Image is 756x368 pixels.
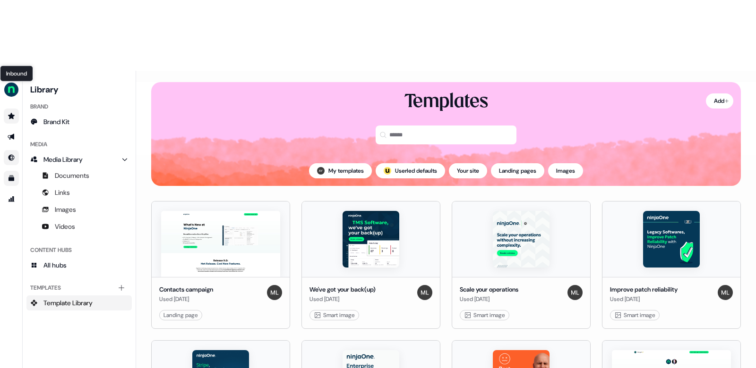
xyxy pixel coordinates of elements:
[26,280,132,295] div: Templates
[26,82,132,95] h3: Library
[718,285,733,300] img: Megan
[26,185,132,200] a: Links
[404,90,488,114] div: Templates
[55,222,75,231] span: Videos
[376,163,445,178] button: userled logo;Userled defaults
[643,211,700,268] img: Improve patch reliability
[55,188,70,197] span: Links
[55,171,89,180] span: Documents
[26,202,132,217] a: Images
[548,163,583,178] button: Images
[301,201,440,329] button: We've got your back(up)We've got your back(up)Used [DATE]Megan Smart image
[460,294,518,304] div: Used [DATE]
[309,163,372,178] button: My templates
[610,285,678,294] div: Improve patch reliability
[26,168,132,183] a: Documents
[343,211,399,268] img: We've got your back(up)
[43,155,83,164] span: Media Library
[614,310,655,320] div: Smart image
[314,310,355,320] div: Smart image
[26,219,132,234] a: Videos
[493,211,550,268] img: Scale your operations
[151,201,290,329] button: Contacts campaignContacts campaignUsed [DATE]MeganLanding page
[491,163,544,178] button: Landing pages
[4,129,19,144] a: Go to outbound experience
[26,99,132,114] div: Brand
[26,137,132,152] div: Media
[384,167,391,175] div: ;
[26,258,132,273] a: All hubs
[464,310,505,320] div: Smart image
[417,285,432,300] img: Megan
[449,163,487,178] button: Your site
[43,298,93,308] span: Template Library
[26,114,132,129] a: Brand Kit
[706,93,733,109] button: Add
[309,294,376,304] div: Used [DATE]
[384,167,391,175] img: userled logo
[317,167,325,175] img: AJ
[26,152,132,167] a: Media Library
[610,294,678,304] div: Used [DATE]
[43,260,67,270] span: All hubs
[26,243,132,258] div: Content Hubs
[460,285,518,294] div: Scale your operations
[567,285,583,300] img: Megan
[309,285,376,294] div: We've got your back(up)
[267,285,282,300] img: Megan
[26,295,132,310] a: Template Library
[452,201,591,329] button: Scale your operationsScale your operationsUsed [DATE]Megan Smart image
[159,285,213,294] div: Contacts campaign
[4,109,19,124] a: Go to prospects
[161,211,280,277] img: Contacts campaign
[4,192,19,207] a: Go to attribution
[163,310,198,320] div: Landing page
[159,294,213,304] div: Used [DATE]
[43,117,69,126] span: Brand Kit
[55,205,76,214] span: Images
[4,171,19,186] a: Go to templates
[602,201,741,329] button: Improve patch reliabilityImprove patch reliabilityUsed [DATE]Megan Smart image
[4,150,19,165] a: Go to Inbound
